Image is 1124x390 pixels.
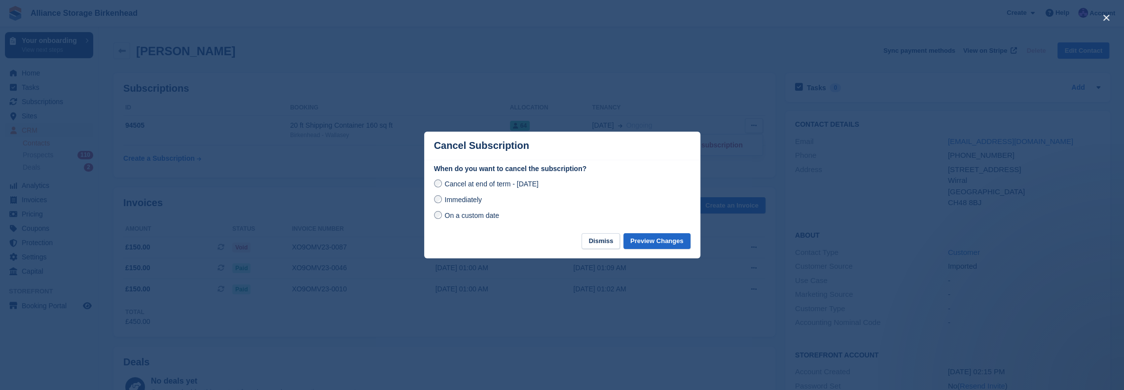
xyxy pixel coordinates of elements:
button: Dismiss [581,233,620,249]
input: On a custom date [434,211,442,219]
span: On a custom date [444,212,499,219]
button: Preview Changes [623,233,690,249]
span: Cancel at end of term - [DATE] [444,180,538,188]
label: When do you want to cancel the subscription? [434,164,690,174]
span: Immediately [444,196,481,204]
input: Cancel at end of term - [DATE] [434,179,442,187]
button: close [1098,10,1114,26]
input: Immediately [434,195,442,203]
p: Cancel Subscription [434,140,529,151]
